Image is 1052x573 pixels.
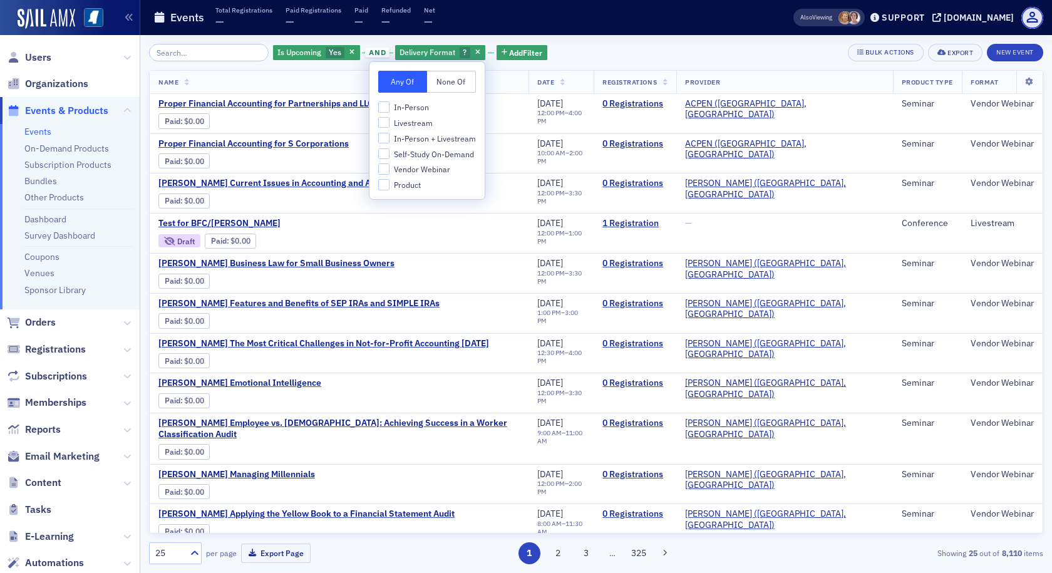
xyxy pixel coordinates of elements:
[381,6,411,14] p: Refunded
[25,396,86,410] span: Memberships
[685,138,884,160] span: ACPEN (Plano, TX)
[158,194,210,209] div: Paid: 0 - $0
[902,138,953,150] div: Seminar
[928,44,982,61] button: Export
[230,236,250,245] span: $0.00
[685,258,884,280] a: [PERSON_NAME] ([GEOGRAPHIC_DATA], [GEOGRAPHIC_DATA])
[184,396,204,405] span: $0.00
[971,508,1034,520] div: Vendor Webinar
[18,9,75,29] a: SailAMX
[24,284,86,296] a: Sponsor Library
[865,49,914,56] div: Bulk Actions
[537,520,585,536] div: –
[537,428,562,437] time: 9:00 AM
[24,230,95,241] a: Survey Dashboard
[158,508,455,520] a: [PERSON_NAME] Applying the Yellow Book to a Financial Statement Audit
[381,14,390,29] span: —
[158,378,369,389] a: [PERSON_NAME] Emotional Intelligence
[537,177,563,188] span: [DATE]
[378,148,389,160] input: Self-Study On-Demand
[378,163,476,175] label: Vendor Webinar
[685,378,884,400] a: [PERSON_NAME] ([GEOGRAPHIC_DATA], [GEOGRAPHIC_DATA])
[602,418,668,429] a: 0 Registrations
[184,276,204,286] span: $0.00
[902,178,953,189] div: Seminar
[394,180,421,190] span: Product
[165,276,180,286] a: Paid
[685,258,884,280] span: Surgent (Radnor, PA)
[7,369,87,383] a: Subscriptions
[7,556,84,570] a: Automations
[158,258,394,269] span: Surgent's Business Law for Small Business Owners
[158,78,178,86] span: Name
[25,51,51,65] span: Users
[158,153,210,168] div: Paid: 0 - $0
[158,258,394,269] a: [PERSON_NAME] Business Law for Small Business Owners
[537,429,585,445] div: –
[25,343,86,356] span: Registrations
[158,378,369,389] span: Surgent's Emotional Intelligence
[602,378,668,389] a: 0 Registrations
[7,476,61,490] a: Content
[378,117,476,128] label: Livestream
[902,218,953,229] div: Conference
[273,45,360,61] div: Yes
[158,444,210,459] div: Paid: 0 - $0
[286,14,294,29] span: —
[378,163,389,175] input: Vendor Webinar
[685,98,884,120] a: ACPEN ([GEOGRAPHIC_DATA], [GEOGRAPHIC_DATA])
[902,418,953,429] div: Seminar
[394,133,476,144] span: In-Person + Livestream
[24,251,59,262] a: Coupons
[165,447,180,457] a: Paid
[537,229,565,237] time: 12:00 PM
[685,469,884,491] span: Surgent (Radnor, PA)
[602,178,668,189] a: 0 Registrations
[362,48,393,58] button: and
[537,138,563,149] span: [DATE]
[971,78,998,86] span: Format
[286,6,341,14] p: Paid Registrations
[215,6,272,14] p: Total Registrations
[158,98,378,110] a: Proper Financial Accounting for Partnerships and LLCs
[378,71,427,93] button: Any Of
[537,309,585,325] div: –
[394,164,450,175] span: Vendor Webinar
[25,476,61,490] span: Content
[971,138,1034,150] div: Vendor Webinar
[537,388,582,405] time: 3:30 PM
[158,484,210,499] div: Paid: 0 - $0
[971,218,1034,229] div: Livestream
[685,508,884,530] span: Surgent (Radnor, PA)
[24,126,51,137] a: Events
[602,258,668,269] a: 0 Registrations
[685,217,692,229] span: —
[24,175,57,187] a: Bundles
[25,316,56,329] span: Orders
[902,338,953,349] div: Seminar
[902,298,953,309] div: Seminar
[7,423,61,436] a: Reports
[537,519,582,536] time: 11:30 AM
[537,78,554,86] span: Date
[158,298,440,309] a: [PERSON_NAME] Features and Benefits of SEP IRAs and SIMPLE IRAs
[838,11,852,24] span: Ellen Vaughn
[685,178,884,200] span: Surgent (Radnor, PA)
[158,393,210,408] div: Paid: 0 - $0
[205,234,256,249] div: Paid: 0 - $0
[602,138,668,150] a: 0 Registrations
[602,338,668,349] a: 0 Registrations
[158,138,369,150] span: Proper Financial Accounting for S Corporations
[537,428,582,445] time: 11:00 AM
[602,469,668,480] a: 0 Registrations
[378,179,389,190] input: Product
[685,378,884,400] span: Surgent (Radnor, PA)
[165,276,184,286] span: :
[184,196,204,205] span: $0.00
[165,447,184,457] span: :
[158,338,489,349] a: [PERSON_NAME] The Most Critical Challenges in Not-for-Profit Accounting [DATE]
[277,47,321,57] span: Is Upcoming
[602,218,668,229] a: 1 Registration
[165,157,180,166] a: Paid
[685,338,884,360] a: [PERSON_NAME] ([GEOGRAPHIC_DATA], [GEOGRAPHIC_DATA])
